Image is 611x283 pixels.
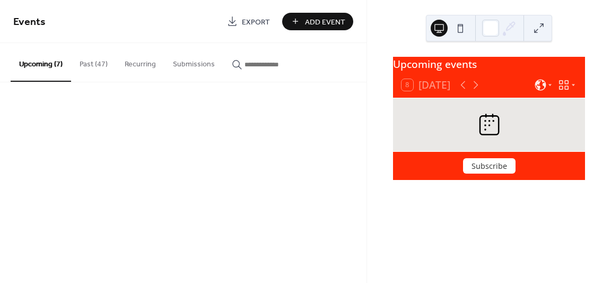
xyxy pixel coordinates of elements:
div: Upcoming events [393,57,585,72]
button: Add Event [282,13,353,30]
button: Submissions [164,43,223,81]
span: Events [13,12,46,32]
button: Subscribe [463,158,516,174]
a: Export [219,13,278,30]
button: Recurring [116,43,164,81]
span: Export [242,16,270,28]
span: Add Event [305,16,345,28]
button: Past (47) [71,43,116,81]
button: Upcoming (7) [11,43,71,82]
